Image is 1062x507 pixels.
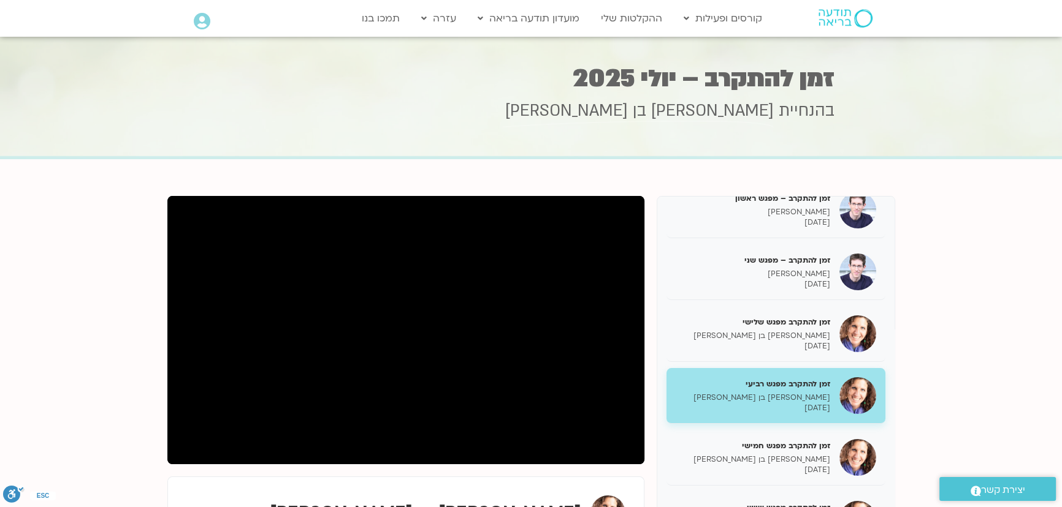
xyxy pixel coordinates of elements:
h5: זמן להתקרב מפגש שלישי [676,317,830,328]
p: [PERSON_NAME] [676,207,830,217]
p: [DATE] [676,341,830,351]
a: מועדון תודעה בריאה [472,7,586,30]
h5: זמן להתקרב – מפגש ראשון [676,193,830,204]
a: קורסים ופעילות [678,7,768,30]
a: ההקלטות שלי [595,7,668,30]
span: יצירת קשר [981,482,1025,498]
img: זמן להתקרב מפגש חמישי [839,439,876,476]
p: [PERSON_NAME] בן [PERSON_NAME] [676,331,830,341]
p: [DATE] [676,217,830,228]
span: בהנחיית [779,100,835,122]
p: [DATE] [676,279,830,290]
img: זמן להתקרב – מפגש שני [839,254,876,290]
img: זמן להתקרב מפגש שלישי [839,315,876,352]
p: [PERSON_NAME] בן [PERSON_NAME] [676,392,830,403]
h1: זמן להתקרב – יולי 2025 [227,67,835,91]
img: תודעה בריאה [819,9,873,28]
p: [PERSON_NAME] בן [PERSON_NAME] [676,454,830,465]
p: [DATE] [676,465,830,475]
a: עזרה [415,7,462,30]
h5: זמן להתקרב מפגש רביעי [676,378,830,389]
h5: זמן להתקרב – מפגש שני [676,255,830,266]
a: יצירת קשר [939,477,1056,501]
a: תמכו בנו [356,7,406,30]
p: [DATE] [676,403,830,413]
h5: זמן להתקרב מפגש חמישי [676,440,830,451]
p: [PERSON_NAME] [676,269,830,279]
img: זמן להתקרב – מפגש ראשון [839,192,876,228]
img: זמן להתקרב מפגש רביעי [839,377,876,414]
